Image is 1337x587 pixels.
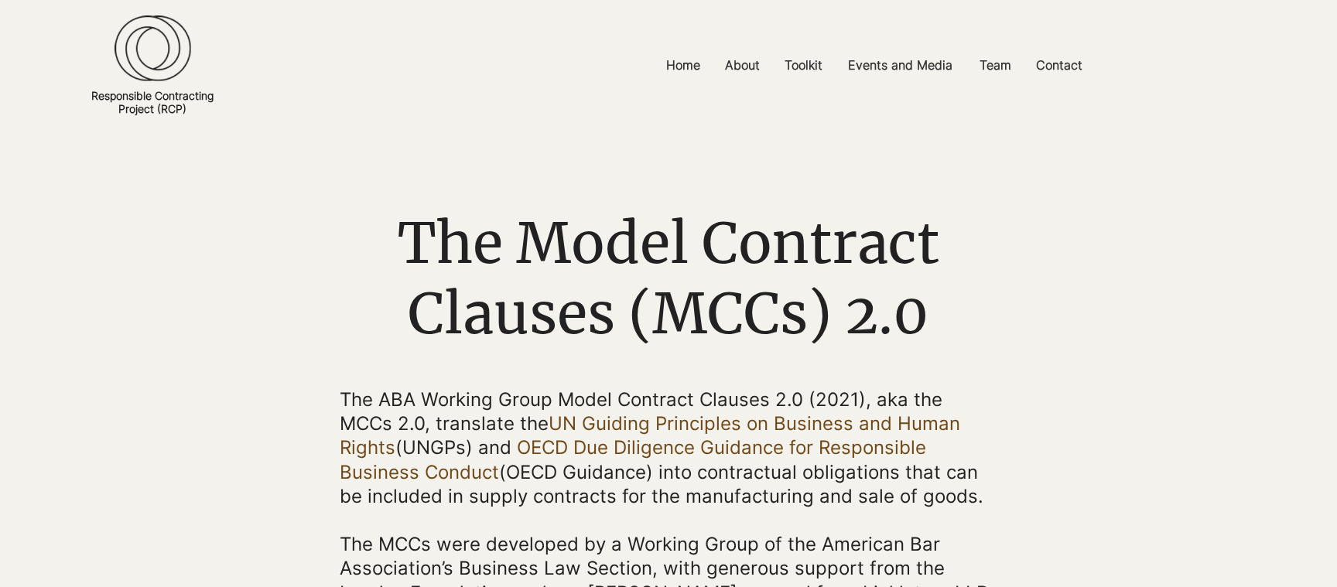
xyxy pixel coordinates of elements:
[340,388,983,507] span: The ABA Working Group Model Contract Clauses 2.0 (2021), aka the MCCs 2.0, translate the (UNGPs) ...
[91,89,214,115] a: Responsible ContractingProject (RCP)
[1024,48,1096,83] a: Contact
[398,208,939,349] span: The Model Contract Clauses (MCCs) 2.0
[340,436,926,483] a: OECD Due Diligence Guidance for Responsible Business Conduct
[968,48,1024,83] a: Team
[840,48,960,83] p: Events and Media
[1028,48,1090,83] p: Contact
[483,48,1268,83] nav: Site
[773,48,836,83] a: Toolkit
[658,48,708,83] p: Home
[655,48,713,83] a: Home
[713,48,773,83] a: About
[836,48,968,83] a: Events and Media
[972,48,1019,83] p: Team
[777,48,830,83] p: Toolkit
[717,48,768,83] p: About
[340,412,960,459] a: UN Guiding Principles on Business and Human Rights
